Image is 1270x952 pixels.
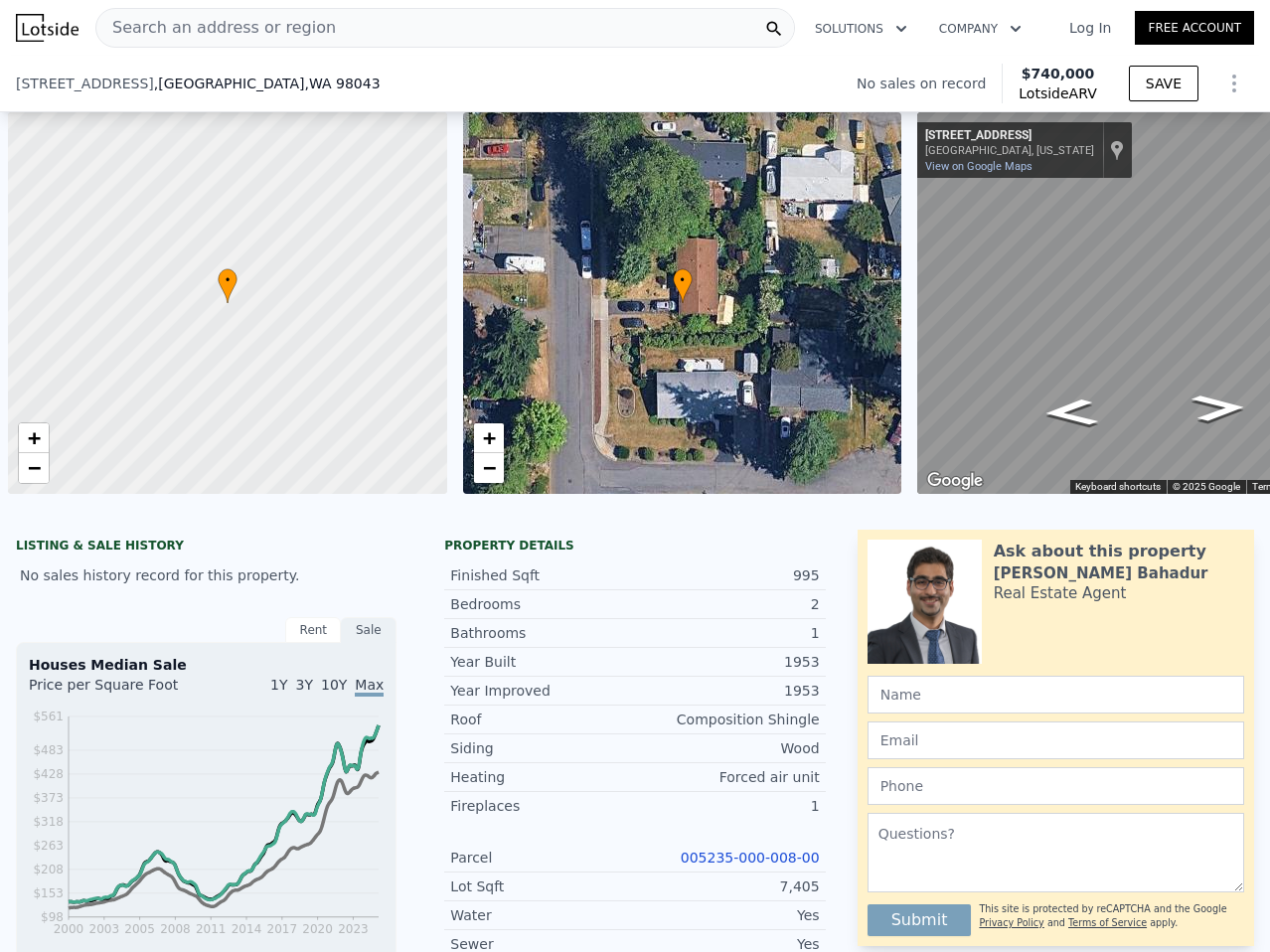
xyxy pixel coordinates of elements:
tspan: 2023 [338,922,369,936]
div: Year Built [450,652,635,672]
input: Phone [868,767,1244,805]
span: 3Y [296,677,313,693]
div: LISTING & SALE HISTORY [16,538,397,557]
tspan: $561 [33,710,64,723]
div: Bedrooms [450,594,635,614]
a: Privacy Policy [979,917,1043,928]
div: Roof [450,710,635,729]
div: 1 [635,623,820,643]
tspan: $428 [33,767,64,781]
div: Finished Sqft [450,565,635,585]
div: 2 [635,594,820,614]
tspan: $483 [33,743,64,757]
div: Composition Shingle [635,710,820,729]
div: Fireplaces [450,796,635,816]
div: [GEOGRAPHIC_DATA], [US_STATE] [925,144,1094,157]
span: Max [355,677,384,697]
span: Search an address or region [96,16,336,40]
a: Show location on map [1110,139,1124,161]
button: Company [923,11,1037,47]
tspan: 2020 [302,922,333,936]
button: Submit [868,904,972,936]
div: Parcel [450,848,635,868]
div: Year Improved [450,681,635,701]
a: Log In [1045,18,1135,38]
path: Go South, 60th Ave W [1169,388,1269,428]
div: • [673,268,693,303]
span: − [28,455,41,480]
div: Rent [285,617,341,643]
div: 7,405 [635,876,820,896]
div: Siding [450,738,635,758]
tspan: 2011 [196,922,227,936]
tspan: 2005 [124,922,155,936]
div: [STREET_ADDRESS] [925,128,1094,144]
div: [PERSON_NAME] Bahadur [994,563,1208,583]
span: + [482,425,495,450]
tspan: 2000 [54,922,84,936]
a: Terms of Service [1068,917,1147,928]
button: Keyboard shortcuts [1075,480,1161,494]
span: • [673,271,693,289]
tspan: $153 [33,886,64,900]
button: Show Options [1214,64,1254,103]
div: Houses Median Sale [29,655,384,675]
span: © 2025 Google [1173,481,1240,492]
input: Name [868,676,1244,714]
a: View on Google Maps [925,160,1032,173]
div: Wood [635,738,820,758]
div: This site is protected by reCAPTCHA and the Google and apply. [979,896,1244,936]
a: Free Account [1135,11,1254,45]
div: Water [450,905,635,925]
tspan: $318 [33,815,64,829]
span: , [GEOGRAPHIC_DATA] [154,74,381,93]
a: 005235-000-008-00 [681,850,820,866]
tspan: 2014 [232,922,262,936]
div: 995 [635,565,820,585]
span: Lotside ARV [1019,83,1096,103]
span: $740,000 [1022,66,1095,81]
input: Email [868,721,1244,759]
button: Solutions [799,11,923,47]
tspan: 2008 [160,922,191,936]
a: Zoom in [19,423,49,453]
img: Lotside [16,14,79,42]
div: No sales history record for this property. [16,557,397,593]
span: + [28,425,41,450]
div: Heating [450,767,635,787]
span: • [218,271,238,289]
tspan: 2017 [267,922,298,936]
span: 1Y [270,677,287,693]
path: Go North, 60th Ave W [1021,393,1121,433]
img: Google [922,468,988,494]
button: SAVE [1129,66,1198,101]
a: Zoom out [19,453,49,483]
tspan: $208 [33,863,64,876]
tspan: $263 [33,839,64,853]
tspan: 2003 [89,922,120,936]
span: [STREET_ADDRESS] [16,74,154,93]
div: Real Estate Agent [994,583,1127,603]
div: Yes [635,905,820,925]
div: 1 [635,796,820,816]
div: No sales on record [857,74,1002,93]
div: Lot Sqft [450,876,635,896]
div: Price per Square Foot [29,675,207,707]
tspan: $373 [33,791,64,805]
span: , WA 98043 [304,76,380,91]
tspan: $98 [41,910,64,924]
span: 10Y [321,677,347,693]
div: Ask about this property [994,540,1206,563]
div: Bathrooms [450,623,635,643]
div: Forced air unit [635,767,820,787]
a: Zoom in [474,423,504,453]
span: − [482,455,495,480]
div: 1953 [635,652,820,672]
div: Property details [444,538,825,554]
div: Sale [341,617,397,643]
div: 1953 [635,681,820,701]
a: Zoom out [474,453,504,483]
a: Open this area in Google Maps (opens a new window) [922,468,988,494]
div: • [218,268,238,303]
